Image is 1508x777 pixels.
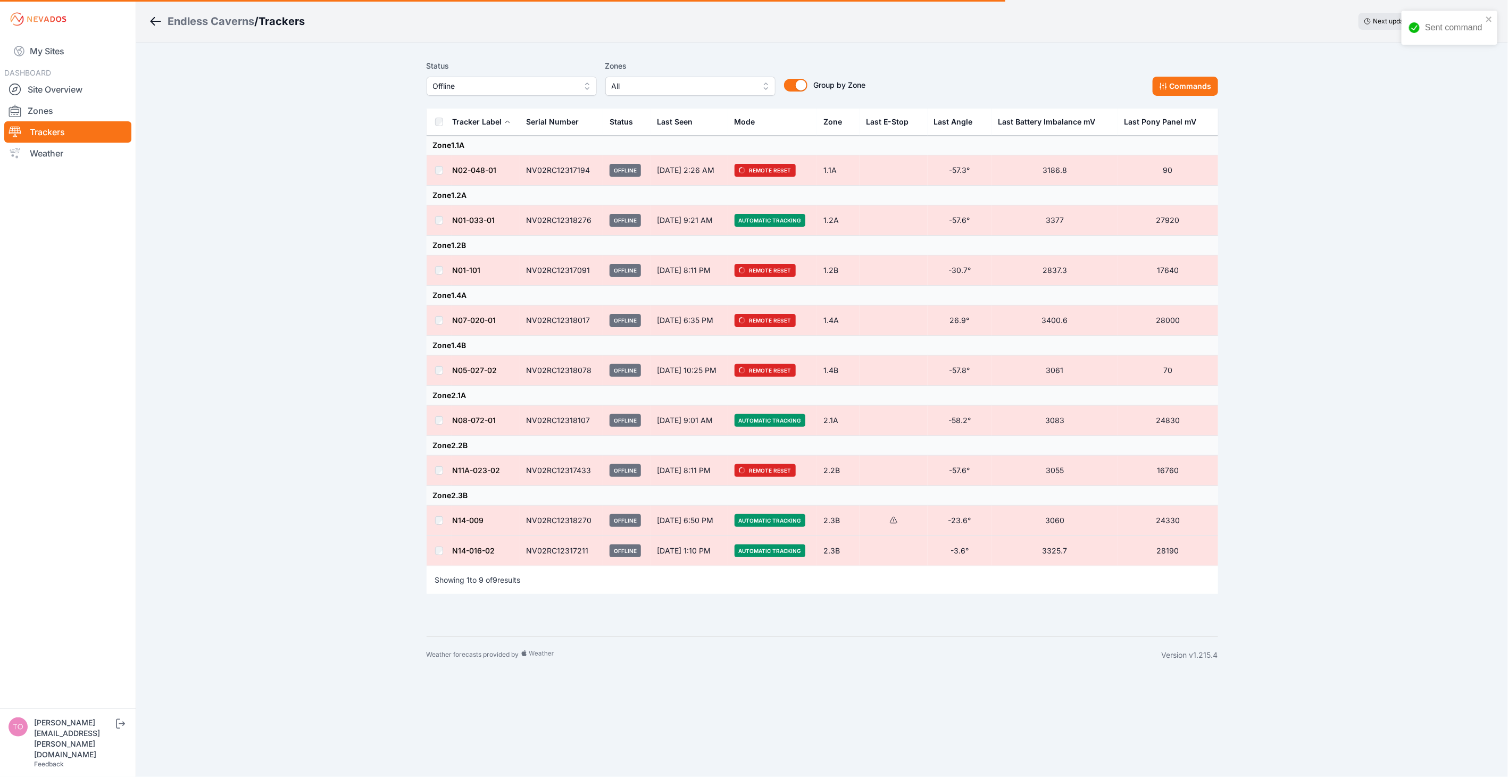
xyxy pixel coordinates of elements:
td: 2.3B [817,506,860,536]
span: 9 [479,575,484,584]
div: Sent command [1425,21,1482,34]
div: Zone [823,117,842,127]
button: close [1486,15,1493,23]
a: Endless Caverns [168,14,254,29]
span: Offline [610,164,641,177]
span: DASHBOARD [4,68,51,77]
td: 26.9° [928,305,992,336]
button: Serial Number [527,109,588,135]
td: 17640 [1118,255,1218,286]
span: Offline [610,514,641,527]
td: 90 [1118,155,1218,186]
a: Feedback [34,760,64,768]
td: [DATE] 9:01 AM [651,406,728,436]
td: 3083 [992,406,1118,436]
button: Offline [427,77,597,96]
button: Status [610,109,641,135]
span: Automatic Tracking [735,414,805,427]
div: Mode [735,117,755,127]
td: 27920 [1118,205,1218,236]
span: Remote Reset [735,314,796,327]
span: Automatic Tracking [735,214,805,227]
div: Last Pony Panel mV [1124,117,1197,127]
span: 9 [493,575,498,584]
span: Remote Reset [735,464,796,477]
img: Nevados [9,11,68,28]
a: N07-020-01 [453,316,496,325]
td: Zone 2.3B [427,486,1218,506]
td: -30.7° [928,255,992,286]
td: Zone 1.2B [427,236,1218,255]
span: Remote Reset [735,264,796,277]
td: [DATE] 2:26 AM [651,155,728,186]
td: NV02RC12317194 [520,155,604,186]
a: N02-048-01 [453,166,497,175]
td: 16760 [1118,456,1218,486]
td: 28000 [1118,305,1218,336]
a: N08-072-01 [453,416,496,425]
a: N01-033-01 [453,216,495,225]
span: Next update in [1373,17,1417,25]
td: 3061 [992,356,1118,386]
td: 3377 [992,205,1118,236]
td: Zone 1.4A [427,286,1218,305]
td: 28190 [1118,536,1218,566]
span: Remote Reset [735,364,796,377]
div: Version v1.215.4 [1162,650,1218,660]
td: 24330 [1118,506,1218,536]
td: NV02RC12318270 [520,506,604,536]
h3: Trackers [259,14,305,29]
span: / [254,14,259,29]
label: Zones [605,60,776,72]
a: My Sites [4,38,131,64]
td: NV02RC12317433 [520,456,604,486]
span: Offline [610,364,641,377]
td: NV02RC12317091 [520,255,604,286]
span: Automatic Tracking [735,514,805,527]
td: Zone 1.1A [427,136,1218,155]
td: Zone 2.2B [427,436,1218,456]
nav: Breadcrumb [149,7,305,35]
a: N14-016-02 [453,546,495,555]
td: 3325.7 [992,536,1118,566]
td: 2.3B [817,536,860,566]
td: Zone 2.1A [427,386,1218,406]
button: Mode [735,109,764,135]
td: [DATE] 1:10 PM [651,536,728,566]
span: Offline [610,414,641,427]
td: NV02RC12318276 [520,205,604,236]
td: NV02RC12318078 [520,356,604,386]
td: 24830 [1118,406,1218,436]
a: Trackers [4,121,131,143]
td: -57.6° [928,205,992,236]
div: Serial Number [527,117,579,127]
a: Zones [4,100,131,121]
span: Offline [610,464,641,477]
a: Weather [4,143,131,164]
button: Last E-Stop [866,109,917,135]
td: 1.4B [817,356,860,386]
a: N14-009 [453,516,484,525]
td: [DATE] 9:21 AM [651,205,728,236]
div: Last Battery Imbalance mV [998,117,1095,127]
td: -3.6° [928,536,992,566]
td: 2.2B [817,456,860,486]
p: Showing to of results [435,575,521,585]
button: Last Angle [934,109,981,135]
div: Last E-Stop [866,117,909,127]
td: [DATE] 6:35 PM [651,305,728,336]
td: 2837.3 [992,255,1118,286]
td: [DATE] 8:11 PM [651,255,728,286]
div: Status [610,117,633,127]
span: Remote Reset [735,164,796,177]
td: 3400.6 [992,305,1118,336]
span: All [612,80,754,93]
a: Site Overview [4,79,131,100]
div: [PERSON_NAME][EMAIL_ADDRESS][PERSON_NAME][DOMAIN_NAME] [34,717,114,760]
td: NV02RC12317211 [520,536,604,566]
img: tomasz.barcz@energix-group.com [9,717,28,737]
td: NV02RC12318017 [520,305,604,336]
a: N05-027-02 [453,366,497,375]
td: [DATE] 10:25 PM [651,356,728,386]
